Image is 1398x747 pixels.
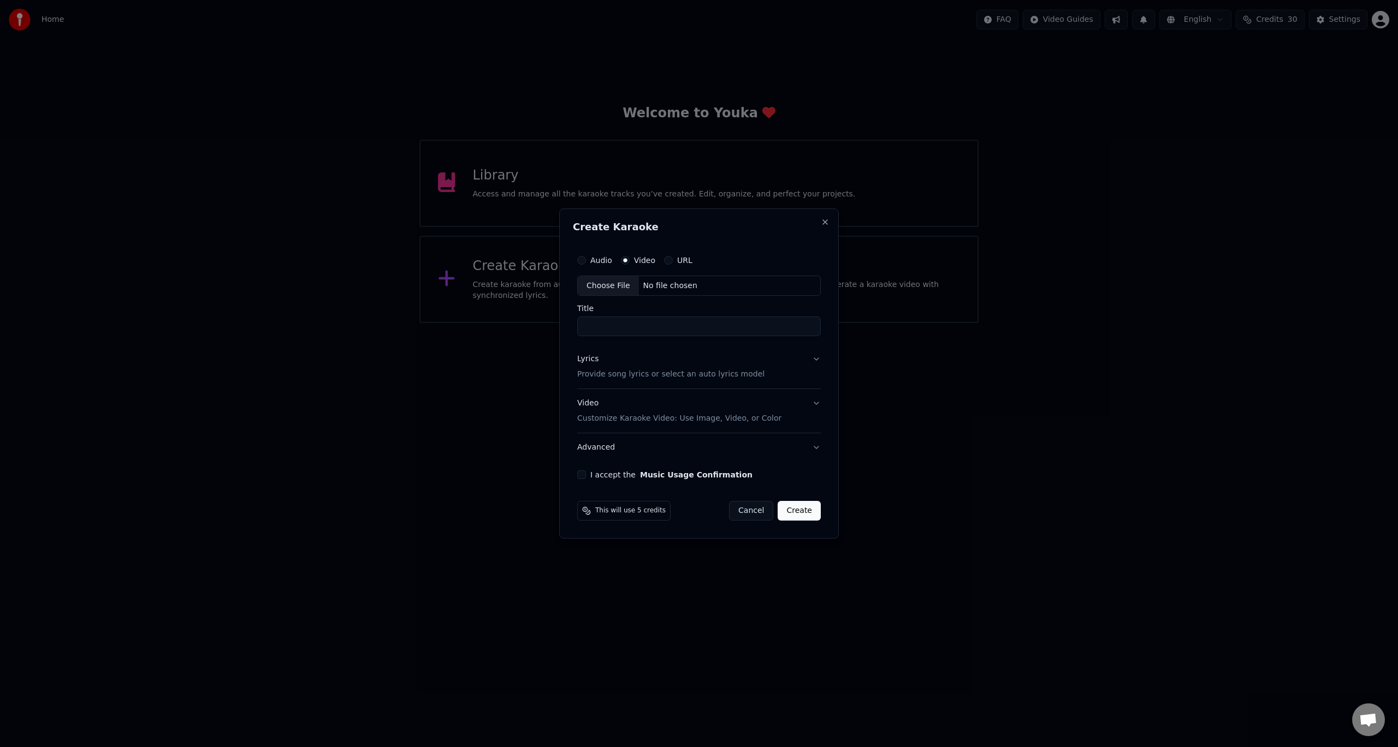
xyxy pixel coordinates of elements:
[677,256,692,264] label: URL
[577,345,821,389] button: LyricsProvide song lyrics or select an auto lyrics model
[577,354,599,365] div: Lyrics
[590,471,753,479] label: I accept the
[573,222,825,232] h2: Create Karaoke
[577,398,781,425] div: Video
[577,305,821,313] label: Title
[577,413,781,424] p: Customize Karaoke Video: Use Image, Video, or Color
[729,501,773,521] button: Cancel
[595,506,666,515] span: This will use 5 credits
[639,280,702,291] div: No file chosen
[577,369,765,380] p: Provide song lyrics or select an auto lyrics model
[577,390,821,433] button: VideoCustomize Karaoke Video: Use Image, Video, or Color
[577,433,821,462] button: Advanced
[590,256,612,264] label: Audio
[640,471,753,479] button: I accept the
[778,501,821,521] button: Create
[634,256,655,264] label: Video
[578,276,639,296] div: Choose File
